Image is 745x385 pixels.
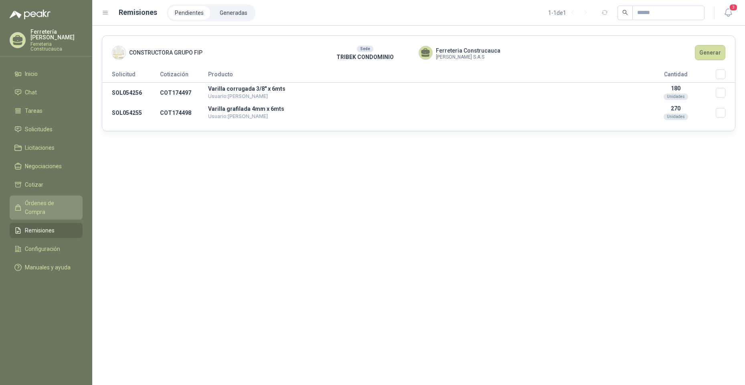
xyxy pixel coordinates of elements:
[25,162,62,171] span: Negociaciones
[357,46,373,52] div: Sede
[716,69,735,83] th: Seleccionar/deseleccionar
[436,46,500,55] span: Ferreteria Construcauca
[636,85,716,92] p: 180
[119,7,157,18] h1: Remisiones
[311,53,419,61] p: TRIBEK CONDOMINIO
[10,159,83,174] a: Negociaciones
[208,106,636,112] p: Varilla grafilada 4mm x 6mts
[636,69,716,83] th: Cantidad
[208,93,268,99] span: Usuario: [PERSON_NAME]
[129,48,202,57] span: CONSTRUCTORA GRUPO FIP
[664,114,688,120] div: Unidades
[25,180,43,189] span: Cotizar
[10,260,83,275] a: Manuales y ayuda
[25,143,55,152] span: Licitaciones
[112,46,126,59] img: Company Logo
[160,83,208,103] td: COT174497
[10,122,83,137] a: Solicitudes
[716,83,735,103] td: Seleccionar/deseleccionar
[102,83,160,103] td: SOL054256
[25,226,55,235] span: Remisiones
[636,105,716,112] p: 270
[622,10,628,15] span: search
[716,103,735,123] td: Seleccionar/deseleccionar
[10,177,83,192] a: Cotizar
[10,85,83,100] a: Chat
[213,6,254,20] a: Generadas
[695,45,725,60] button: Generar
[10,140,83,155] a: Licitaciones
[25,125,53,134] span: Solicitudes
[10,103,83,118] a: Tareas
[168,6,210,20] a: Pendientes
[102,69,160,83] th: Solicitud
[30,42,83,51] p: Ferreteria Construcauca
[160,69,208,83] th: Cotización
[729,4,738,11] span: 3
[208,113,268,119] span: Usuario: [PERSON_NAME]
[10,241,83,257] a: Configuración
[664,94,688,100] div: Unidades
[25,263,71,272] span: Manuales y ayuda
[208,86,636,92] p: Varilla corrugada 3/8" x 6mts
[25,106,43,115] span: Tareas
[10,223,83,238] a: Remisiones
[30,29,83,40] p: Ferretería [PERSON_NAME]
[160,103,208,123] td: COT174498
[436,55,500,59] span: [PERSON_NAME] S.A.S
[208,69,636,83] th: Producto
[25,199,75,216] span: Órdenes de Compra
[721,6,735,20] button: 3
[25,88,37,97] span: Chat
[10,196,83,220] a: Órdenes de Compra
[25,244,60,253] span: Configuración
[548,6,592,19] div: 1 - 1 de 1
[102,103,160,123] td: SOL054255
[25,69,38,78] span: Inicio
[10,10,51,19] img: Logo peakr
[10,66,83,81] a: Inicio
